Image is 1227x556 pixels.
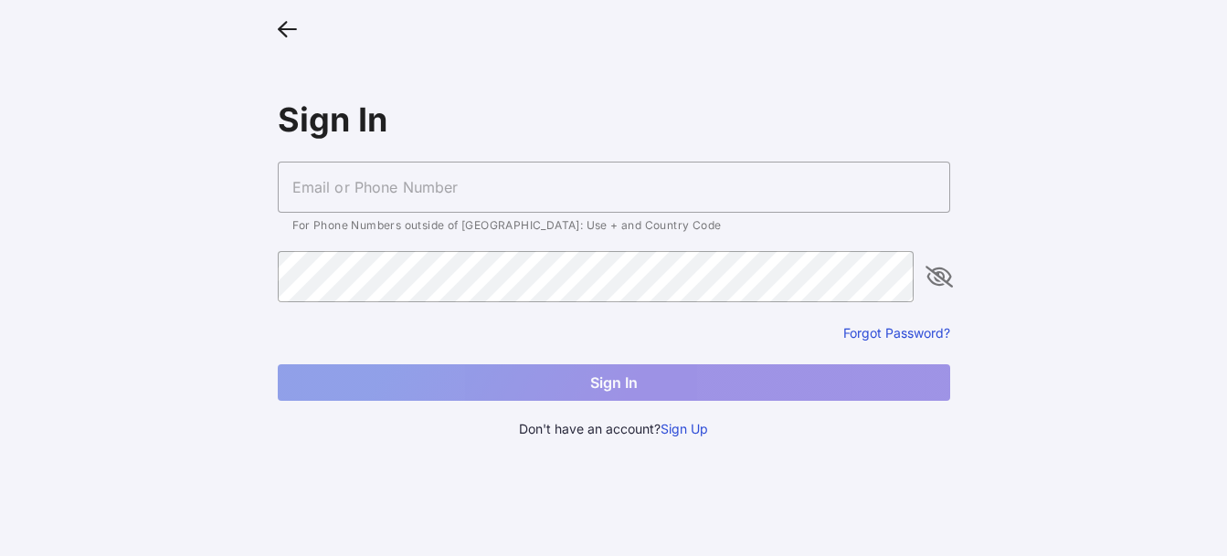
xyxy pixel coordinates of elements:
[278,364,950,401] button: Sign In
[661,419,708,439] button: Sign Up
[292,220,936,231] div: For Phone Numbers outside of [GEOGRAPHIC_DATA]: Use + and Country Code
[278,162,950,213] input: Email or Phone Number
[278,100,950,140] div: Sign In
[278,419,950,439] div: Don't have an account?
[843,324,950,341] button: Forgot Password?
[928,266,950,288] i: appended action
